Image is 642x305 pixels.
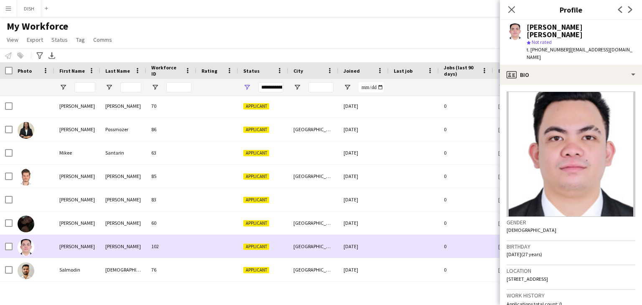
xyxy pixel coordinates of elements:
[288,258,339,281] div: [GEOGRAPHIC_DATA]
[243,220,269,226] span: Applicant
[146,188,196,211] div: 83
[120,82,141,92] input: Last Name Filter Input
[359,82,384,92] input: Joined Filter Input
[288,165,339,188] div: [GEOGRAPHIC_DATA]
[146,282,196,305] div: 57
[146,258,196,281] div: 76
[100,282,146,305] div: Samir
[105,68,130,74] span: Last Name
[54,258,100,281] div: Salmodin
[243,68,260,74] span: Status
[308,82,334,92] input: City Filter Input
[339,188,389,211] div: [DATE]
[74,82,95,92] input: First Name Filter Input
[54,282,100,305] div: [PERSON_NAME]
[166,82,191,92] input: Workforce ID Filter Input
[151,64,181,77] span: Workforce ID
[35,51,45,61] app-action-btn: Advanced filters
[439,235,493,258] div: 0
[339,258,389,281] div: [DATE]
[100,141,146,164] div: Santarin
[146,94,196,117] div: 70
[507,219,635,226] h3: Gender
[527,46,632,60] span: | [EMAIL_ADDRESS][DOMAIN_NAME]
[54,235,100,258] div: [PERSON_NAME]
[100,165,146,188] div: [PERSON_NAME]
[100,258,146,281] div: [DEMOGRAPHIC_DATA]
[439,118,493,141] div: 0
[507,91,635,217] img: Crew avatar or photo
[59,84,67,91] button: Open Filter Menu
[90,34,115,45] a: Comms
[93,36,112,43] span: Comms
[444,64,478,77] span: Jobs (last 90 days)
[344,84,351,91] button: Open Filter Menu
[54,94,100,117] div: [PERSON_NAME]
[339,118,389,141] div: [DATE]
[54,141,100,164] div: Mikee
[507,276,548,282] span: [STREET_ADDRESS]
[17,0,41,17] button: DISH
[18,262,34,279] img: Salmodin Ansari
[293,68,303,74] span: City
[146,141,196,164] div: 63
[73,34,88,45] a: Tag
[7,20,68,33] span: My Workforce
[500,65,642,85] div: Bio
[339,211,389,234] div: [DATE]
[532,39,552,45] span: Not rated
[498,68,512,74] span: Email
[51,36,68,43] span: Status
[439,94,493,117] div: 0
[201,68,217,74] span: Rating
[439,211,493,234] div: 0
[339,235,389,258] div: [DATE]
[100,211,146,234] div: [PERSON_NAME]
[507,267,635,274] h3: Location
[288,211,339,234] div: [GEOGRAPHIC_DATA]
[54,188,100,211] div: [PERSON_NAME]
[527,46,570,53] span: t. [PHONE_NUMBER]
[500,4,642,15] h3: Profile
[100,94,146,117] div: [PERSON_NAME]
[243,173,269,180] span: Applicant
[288,118,339,141] div: [GEOGRAPHIC_DATA]
[527,23,635,38] div: [PERSON_NAME] [PERSON_NAME]
[439,188,493,211] div: 0
[7,36,18,43] span: View
[18,169,34,186] img: Mustafa Ugur TABAK
[146,118,196,141] div: 86
[394,68,413,74] span: Last job
[507,251,542,257] span: [DATE] (27 years)
[243,197,269,203] span: Applicant
[47,51,57,61] app-action-btn: Export XLSX
[439,282,493,305] div: 0
[54,118,100,141] div: [PERSON_NAME]
[23,34,46,45] a: Export
[507,292,635,299] h3: Work history
[3,34,22,45] a: View
[507,227,556,233] span: [DEMOGRAPHIC_DATA]
[54,165,100,188] div: [PERSON_NAME]
[146,235,196,258] div: 102
[339,165,389,188] div: [DATE]
[100,188,146,211] div: [PERSON_NAME]
[18,68,32,74] span: Photo
[100,235,146,258] div: [PERSON_NAME]
[243,84,251,91] button: Open Filter Menu
[339,94,389,117] div: [DATE]
[48,34,71,45] a: Status
[243,244,269,250] span: Applicant
[344,68,360,74] span: Joined
[293,84,301,91] button: Open Filter Menu
[54,211,100,234] div: [PERSON_NAME]
[243,267,269,273] span: Applicant
[146,211,196,234] div: 60
[439,165,493,188] div: 0
[151,84,159,91] button: Open Filter Menu
[18,216,34,232] img: Olivia Foy
[76,36,85,43] span: Tag
[243,150,269,156] span: Applicant
[100,118,146,141] div: Possmozer
[339,282,389,305] div: [DATE]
